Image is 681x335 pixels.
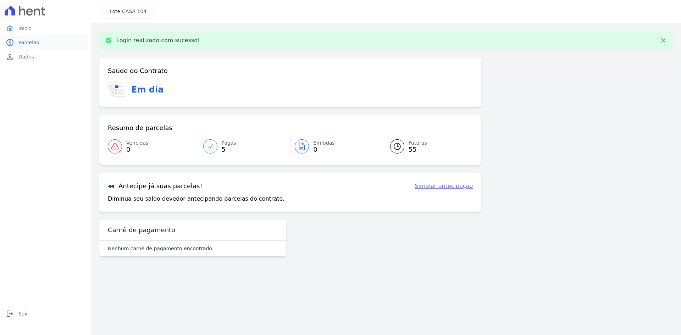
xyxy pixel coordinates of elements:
[108,245,212,252] p: Nenhum carnê de pagamento encontrado
[18,310,28,317] span: Sair
[3,50,88,64] a: personDados
[108,182,203,190] h3: Antecipe já suas parcelas!
[290,136,382,156] a: Emitidas 0
[18,39,39,46] span: Parcelas
[126,139,148,147] span: Vencidas
[108,136,199,156] a: Vencidas 0
[409,139,427,147] span: Futuras
[415,182,473,190] a: Simular antecipação
[313,147,335,152] span: 0
[313,139,335,147] span: Emitidas
[409,147,427,152] span: 55
[108,226,175,234] h3: Carnê de pagamento
[116,37,200,44] p: Login realizado com sucesso!
[110,8,146,15] h3: Lote:
[222,139,236,147] span: Pagas
[6,52,14,61] i: person
[122,9,146,14] span: CASA 104
[18,25,32,32] span: Início
[18,53,34,60] span: Dados
[6,309,14,318] i: logout
[3,307,88,321] a: logoutSair
[6,38,14,47] i: paid
[3,21,88,35] a: homeInício
[6,24,14,33] i: home
[3,35,88,50] a: paidParcelas
[382,136,473,156] a: Futuras 55
[108,124,172,132] h3: Resumo de parcelas
[222,147,236,152] span: 5
[199,136,290,156] a: Pagas 5
[131,83,164,96] h3: Em dia
[108,195,284,203] p: Diminua seu saldo devedor antecipando parcelas do contrato.
[108,67,168,75] h3: Saúde do Contrato
[126,147,148,152] span: 0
